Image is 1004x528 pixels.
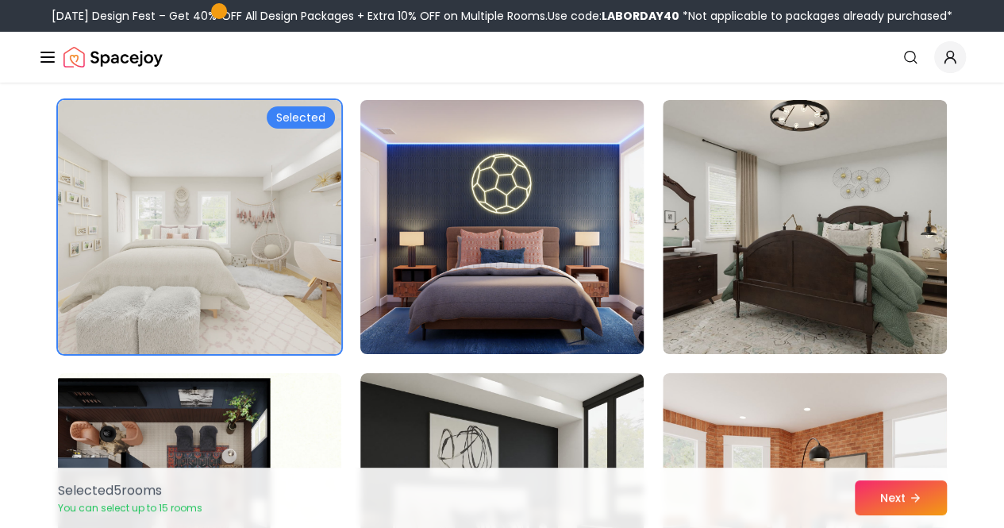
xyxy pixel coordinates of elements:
[52,8,952,24] div: [DATE] Design Fest – Get 40% OFF All Design Packages + Extra 10% OFF on Multiple Rooms.
[63,41,163,73] img: Spacejoy Logo
[602,8,679,24] b: LABORDAY40
[679,8,952,24] span: *Not applicable to packages already purchased*
[855,480,947,515] button: Next
[353,94,651,360] img: Room room-32
[267,106,335,129] div: Selected
[58,502,202,515] p: You can select up to 15 rooms
[58,100,341,354] img: Room room-31
[63,41,163,73] a: Spacejoy
[58,481,202,500] p: Selected 5 room s
[38,32,966,83] nav: Global
[548,8,679,24] span: Use code:
[663,100,946,354] img: Room room-33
